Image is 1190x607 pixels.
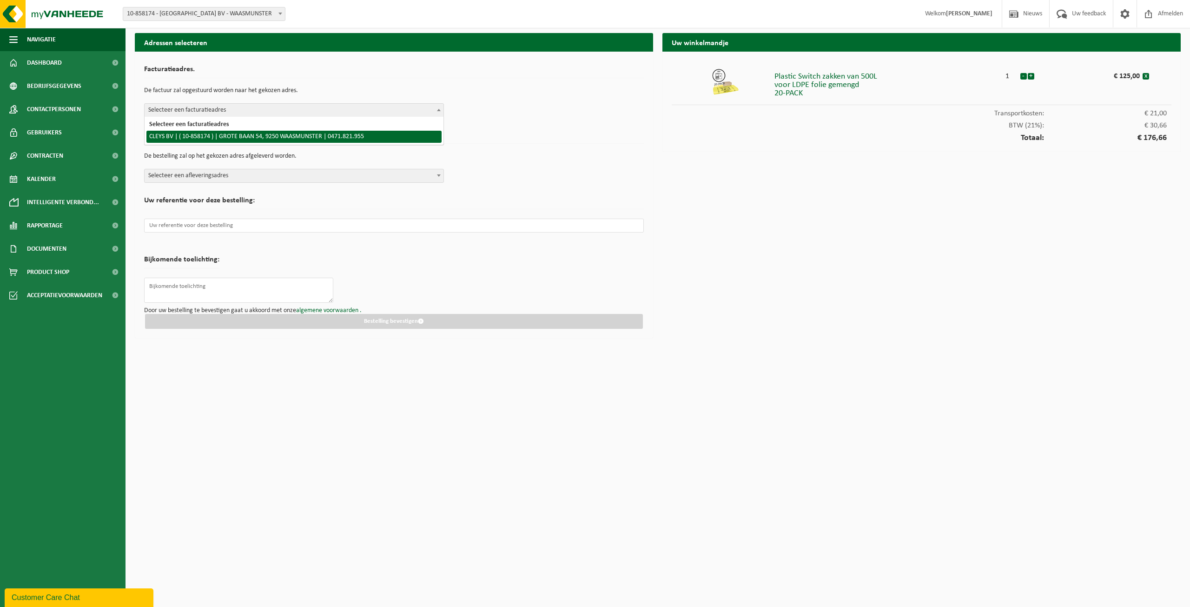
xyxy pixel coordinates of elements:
[145,104,443,117] span: Selecteer een facturatieadres
[144,66,644,78] h2: Facturatieadres.
[774,68,995,98] div: Plastic Switch zakken van 500L voor LDPE folie gemengd 20-PACK
[27,144,63,167] span: Contracten
[144,197,644,209] h2: Uw referentie voor deze bestelling:
[5,587,155,607] iframe: chat widget
[27,260,69,284] span: Product Shop
[146,131,442,143] li: CLEYS BV | ( 10-858174 ) | GROTE BAAN 54, 9250 WAASMUNSTER | 0471.821.955
[995,68,1020,80] div: 1
[145,314,643,329] button: Bestelling bevestigen
[27,121,62,144] span: Gebruikers
[27,237,66,260] span: Documenten
[27,167,56,191] span: Kalender
[27,98,81,121] span: Contactpersonen
[146,119,442,131] li: Selecteer een facturatieadres
[144,103,444,117] span: Selecteer een facturatieadres
[1044,122,1167,129] span: € 30,66
[144,307,644,314] p: Door uw bestelling te bevestigen gaat u akkoord met onze
[27,214,63,237] span: Rapportage
[27,51,62,74] span: Dashboard
[144,169,444,183] span: Selecteer een afleveringsadres
[144,219,644,233] input: Uw referentie voor deze bestelling
[27,284,102,307] span: Acceptatievoorwaarden
[1044,134,1167,142] span: € 176,66
[27,191,99,214] span: Intelligente verbond...
[1044,110,1167,117] span: € 21,00
[144,148,644,164] p: De bestelling zal op het gekozen adres afgeleverd worden.
[672,105,1171,117] div: Transportkosten:
[1020,73,1027,80] button: -
[712,68,740,96] img: 01-999964
[1028,73,1034,80] button: +
[1069,68,1142,80] div: € 125,00
[672,129,1171,142] div: Totaal:
[144,256,219,268] h2: Bijkomende toelichting:
[135,33,653,51] h2: Adressen selecteren
[27,28,56,51] span: Navigatie
[145,169,443,182] span: Selecteer een afleveringsadres
[123,7,285,20] span: 10-858174 - CLEYS BV - WAASMUNSTER
[1143,73,1149,80] button: x
[123,7,285,21] span: 10-858174 - CLEYS BV - WAASMUNSTER
[144,83,644,99] p: De factuur zal opgestuurd worden naar het gekozen adres.
[27,74,81,98] span: Bedrijfsgegevens
[662,33,1181,51] h2: Uw winkelmandje
[296,307,362,314] a: algemene voorwaarden .
[672,117,1171,129] div: BTW (21%):
[946,10,992,17] strong: [PERSON_NAME]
